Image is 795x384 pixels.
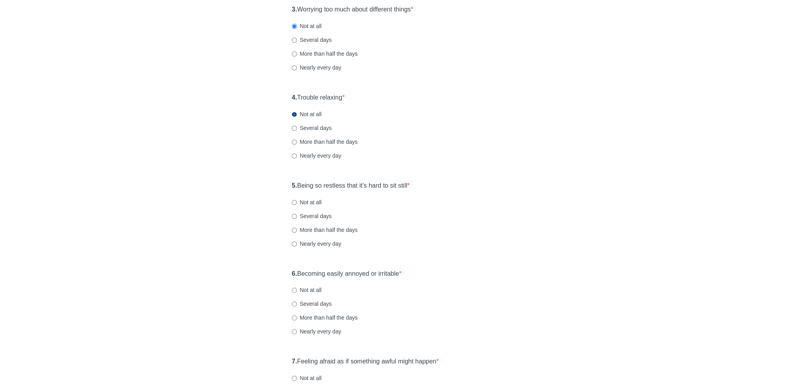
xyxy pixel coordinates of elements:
[292,139,297,145] input: More than half the days
[292,124,332,132] label: Several days
[292,315,297,320] input: More than half the days
[292,5,413,14] label: Worrying too much about different things
[292,24,297,29] input: Not at all
[292,226,357,234] label: More than half the days
[292,228,297,233] input: More than half the days
[292,357,439,366] label: Feeling afraid as if something awful might happen
[292,300,332,308] label: Several days
[292,51,297,56] input: More than half the days
[292,94,297,101] strong: 4.
[292,153,297,158] input: Nearly every day
[292,286,321,294] label: Not at all
[292,329,297,334] input: Nearly every day
[292,269,402,279] label: Becoming easily annoyed or irritable
[292,110,321,118] label: Not at all
[292,301,297,307] input: Several days
[292,22,321,30] label: Not at all
[292,138,357,146] label: More than half the days
[292,240,341,248] label: Nearly every day
[292,376,297,381] input: Not at all
[292,6,297,13] strong: 3.
[292,314,357,322] label: More than half the days
[292,181,410,190] label: Being so restless that it's hard to sit still
[292,374,321,382] label: Not at all
[292,93,345,102] label: Trouble relaxing
[292,112,297,117] input: Not at all
[292,288,297,293] input: Not at all
[292,38,297,43] input: Several days
[292,328,341,335] label: Nearly every day
[292,214,297,219] input: Several days
[292,241,297,247] input: Nearly every day
[292,65,297,70] input: Nearly every day
[292,212,332,220] label: Several days
[292,64,341,72] label: Nearly every day
[292,50,357,58] label: More than half the days
[292,200,297,205] input: Not at all
[292,198,321,206] label: Not at all
[292,270,297,277] strong: 6.
[292,36,332,44] label: Several days
[292,182,297,189] strong: 5.
[292,358,297,365] strong: 7.
[292,126,297,131] input: Several days
[292,152,341,160] label: Nearly every day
